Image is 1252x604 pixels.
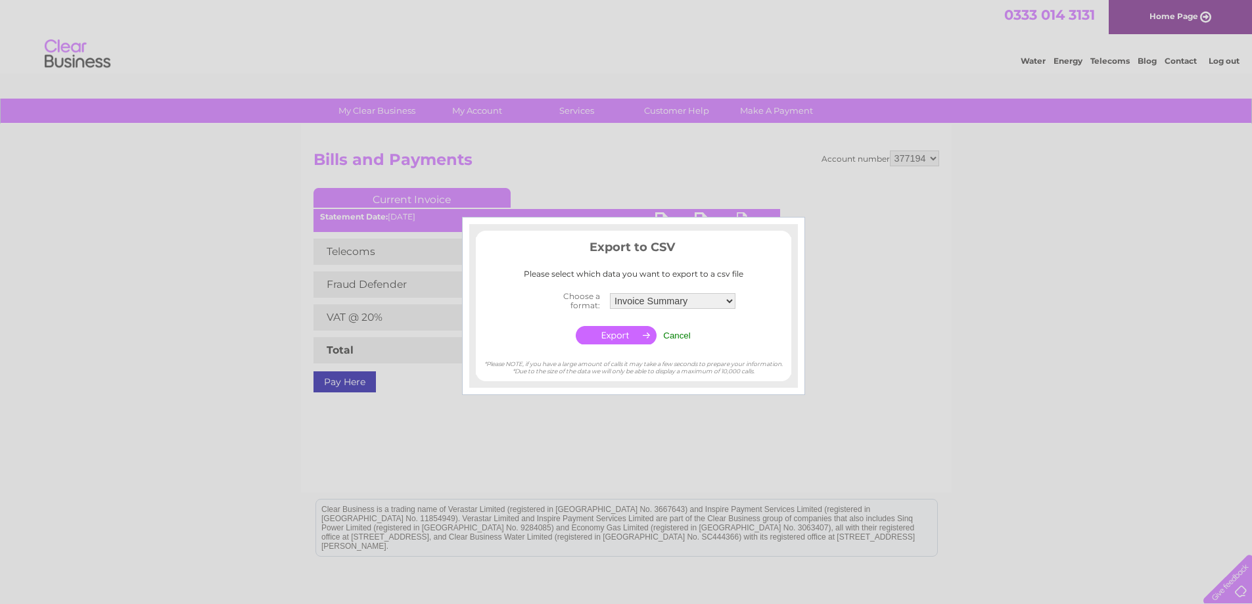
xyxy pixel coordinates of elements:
a: Energy [1054,56,1082,66]
h3: Export to CSV [476,238,791,261]
a: Log out [1209,56,1240,66]
a: Telecoms [1090,56,1130,66]
a: 0333 014 3131 [1004,7,1095,23]
th: Choose a format: [528,288,607,314]
a: Contact [1165,56,1197,66]
div: Clear Business is a trading name of Verastar Limited (registered in [GEOGRAPHIC_DATA] No. 3667643... [316,7,937,64]
a: Water [1021,56,1046,66]
img: logo.png [44,34,111,74]
a: Blog [1138,56,1157,66]
div: Please select which data you want to export to a csv file [476,269,791,279]
div: *Please NOTE, if you have a large amount of calls it may take a few seconds to prepare your infor... [476,348,791,375]
input: Cancel [663,331,691,340]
